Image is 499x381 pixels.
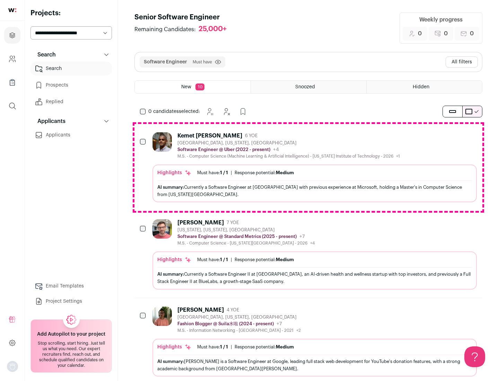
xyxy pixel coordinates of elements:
span: Hidden [413,85,429,89]
a: Prospects [30,78,112,92]
a: [PERSON_NAME] 7 YOE [US_STATE], [US_STATE], [GEOGRAPHIC_DATA] Software Engineer @ Standard Metric... [152,219,477,289]
span: 0 candidates [148,109,179,114]
span: +4 [273,147,279,152]
div: Must have: [197,344,228,350]
div: Highlights [157,256,192,263]
span: 1 / 1 [220,170,228,175]
iframe: Help Scout Beacon - Open [464,346,485,367]
span: New [181,85,191,89]
span: 0 [418,29,422,38]
div: Highlights [157,344,192,351]
div: Stop scrolling, start hiring. Just tell us what you need. Our expert recruiters find, reach out, ... [35,340,107,368]
div: Currently a Software Engineer II at [GEOGRAPHIC_DATA], an AI-driven health and wellness startup w... [157,271,472,285]
a: Project Settings [30,294,112,308]
button: Snooze [203,105,217,118]
span: AI summary: [157,185,184,189]
div: [PERSON_NAME] [177,219,224,226]
div: Kemet [PERSON_NAME] [177,132,242,139]
span: 4 YOE [227,307,239,313]
div: [GEOGRAPHIC_DATA], [US_STATE], [GEOGRAPHIC_DATA] [177,140,400,146]
a: Applicants [30,128,112,142]
span: selected: [148,108,200,115]
span: 6 YOE [245,133,257,139]
a: Company Lists [4,74,20,91]
div: Must have: [197,257,228,263]
p: Applicants [33,117,65,125]
div: 25,000+ [199,25,227,34]
div: Response potential: [235,257,294,263]
div: M.S. - Information Networking - [GEOGRAPHIC_DATA] - 2021 [177,328,301,333]
span: +7 [299,234,305,239]
p: Software Engineer @ Uber (2022 - present) [177,147,270,152]
span: AI summary: [157,359,184,364]
span: Medium [276,345,294,349]
div: Weekly progress [419,16,463,24]
span: Medium [276,170,294,175]
p: Search [33,51,56,59]
span: 0 [470,29,474,38]
ul: | [197,257,294,263]
button: Add to Prospects [236,105,250,118]
a: [PERSON_NAME] 4 YOE [GEOGRAPHIC_DATA], [US_STATE], [GEOGRAPHIC_DATA] Fashion Blogger @ Suila水啦 (2... [152,307,477,376]
button: All filters [446,56,478,68]
div: Highlights [157,169,192,176]
span: +4 [310,241,315,245]
span: 1 / 1 [220,345,228,349]
img: wellfound-shorthand-0d5821cbd27db2630d0214b213865d53afaa358527fdda9d0ea32b1df1b89c2c.svg [8,8,16,12]
span: +1 [396,154,400,158]
span: Must have [193,59,212,65]
div: [US_STATE], [US_STATE], [GEOGRAPHIC_DATA] [177,227,315,233]
img: nopic.png [7,361,18,372]
span: +2 [296,328,301,333]
ul: | [197,344,294,350]
span: AI summary: [157,272,184,276]
span: Remaining Candidates: [134,25,196,34]
div: [PERSON_NAME] is a Software Engineer at Google, leading full stack web development for YouTube's ... [157,358,472,372]
a: Kemet [PERSON_NAME] 6 YOE [GEOGRAPHIC_DATA], [US_STATE], [GEOGRAPHIC_DATA] Software Engineer @ Ub... [152,132,477,202]
span: 10 [195,83,204,90]
div: [GEOGRAPHIC_DATA], [US_STATE], [GEOGRAPHIC_DATA] [177,314,301,320]
div: Response potential: [235,170,294,176]
a: Hidden [367,81,482,93]
div: M.S. - Computer Science (Machine Learning & Artificial Intelligence) - [US_STATE] Institute of Te... [177,153,400,159]
div: Must have: [197,170,228,176]
img: 92c6d1596c26b24a11d48d3f64f639effaf6bd365bf059bea4cfc008ddd4fb99.jpg [152,219,172,239]
p: Software Engineer @ Standard Metrics (2025 - present) [177,234,297,239]
a: Email Templates [30,279,112,293]
div: Currently a Software Engineer at [GEOGRAPHIC_DATA] with previous experience at Microsoft, holding... [157,184,472,198]
a: Replied [30,95,112,109]
h2: Projects: [30,8,112,18]
img: 927442a7649886f10e33b6150e11c56b26abb7af887a5a1dd4d66526963a6550.jpg [152,132,172,152]
a: Add Autopilot to your project Stop scrolling, start hiring. Just tell us what you need. Our exper... [30,319,112,373]
span: 7 YOE [227,220,239,225]
h2: Add Autopilot to your project [37,331,105,338]
button: Software Engineer [144,59,187,65]
span: Medium [276,257,294,262]
button: Open dropdown [7,361,18,372]
button: Search [30,48,112,62]
a: Projects [4,27,20,44]
h1: Senior Software Engineer [134,12,234,22]
div: Response potential: [235,344,294,350]
p: Fashion Blogger @ Suila水啦 (2024 - present) [177,321,274,327]
img: ebffc8b94a612106133ad1a79c5dcc917f1f343d62299c503ebb759c428adb03.jpg [152,307,172,326]
span: Snoozed [295,85,315,89]
a: Search [30,62,112,76]
button: Applicants [30,114,112,128]
ul: | [197,170,294,176]
button: Hide [219,105,233,118]
a: Company and ATS Settings [4,51,20,67]
span: +7 [277,321,282,326]
div: [PERSON_NAME] [177,307,224,313]
a: Snoozed [251,81,366,93]
span: 1 / 1 [220,257,228,262]
div: M.S. - Computer Science - [US_STATE][GEOGRAPHIC_DATA] - 2026 [177,240,315,246]
span: 0 [444,29,448,38]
